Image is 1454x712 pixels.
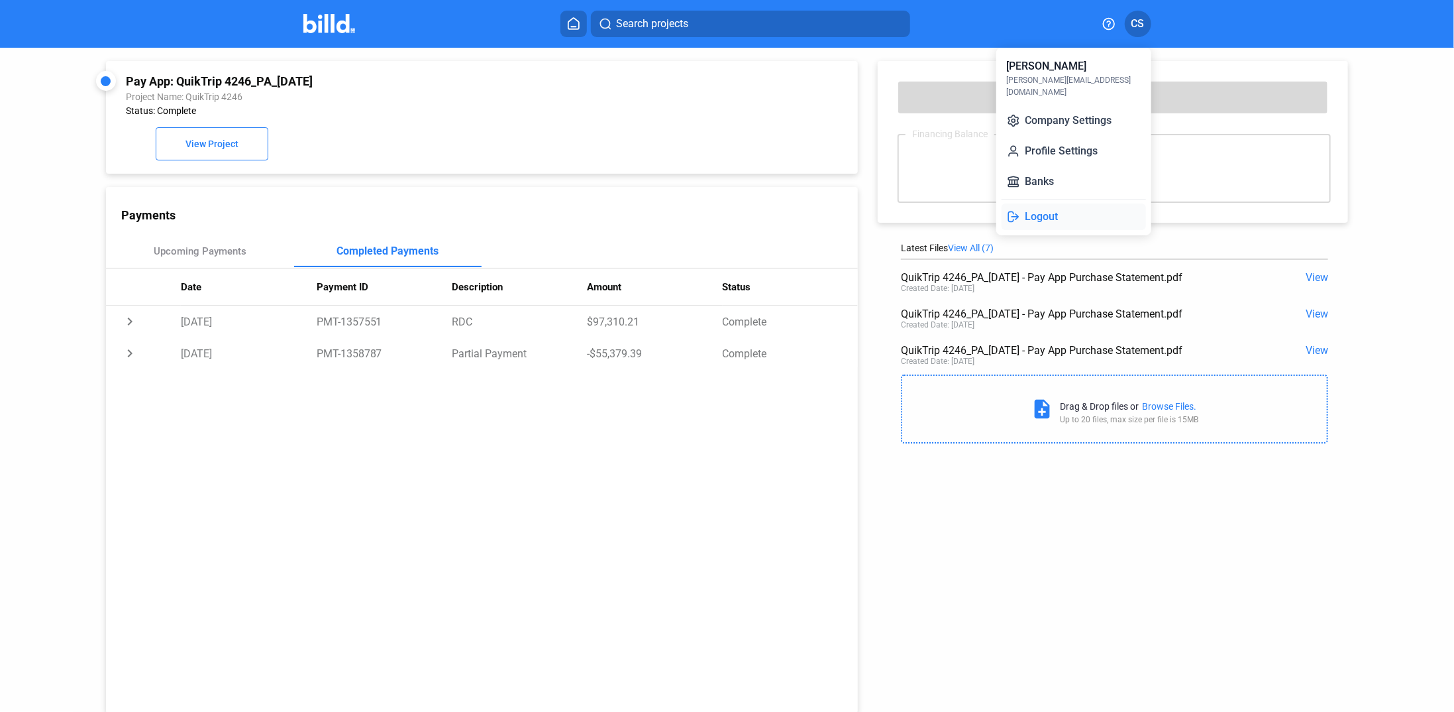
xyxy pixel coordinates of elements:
[1007,74,1141,98] div: [PERSON_NAME][EMAIL_ADDRESS][DOMAIN_NAME]
[1002,107,1146,134] button: Company Settings
[1002,138,1146,164] button: Profile Settings
[1002,168,1146,195] button: Banks
[1007,58,1087,74] div: [PERSON_NAME]
[1002,204,1146,230] button: Logout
